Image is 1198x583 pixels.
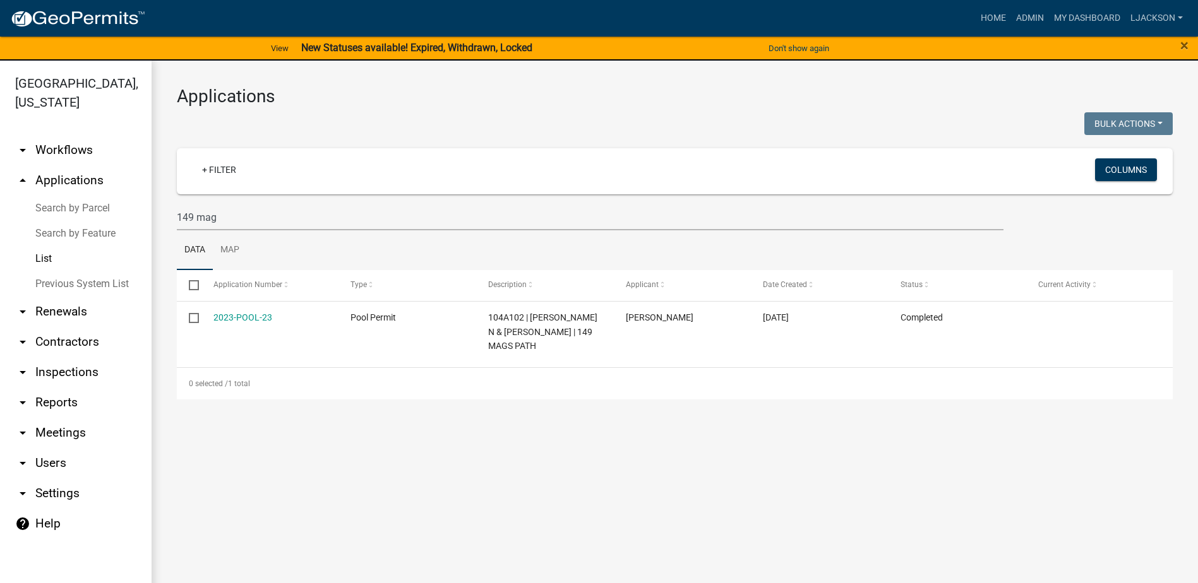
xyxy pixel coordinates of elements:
i: arrow_drop_down [15,456,30,471]
span: × [1180,37,1189,54]
a: ljackson [1125,6,1188,30]
button: Bulk Actions [1084,112,1173,135]
span: Date Created [763,280,807,289]
button: Close [1180,38,1189,53]
datatable-header-cell: Description [476,270,614,300]
span: Pool Permit [350,312,396,322]
i: arrow_drop_down [15,486,30,501]
i: arrow_drop_down [15,365,30,380]
span: Type [350,280,367,289]
button: Don't show again [764,38,834,59]
i: arrow_drop_down [15,425,30,440]
i: arrow_drop_up [15,173,30,188]
i: arrow_drop_down [15,304,30,319]
datatable-header-cell: Current Activity [1026,270,1163,300]
datatable-header-cell: Applicant [613,270,751,300]
button: Columns [1095,158,1157,181]
span: 05/26/2023 [763,312,789,322]
span: Current Activity [1038,280,1091,289]
a: My Dashboard [1049,6,1125,30]
a: Home [976,6,1011,30]
a: Admin [1011,6,1049,30]
datatable-header-cell: Status [889,270,1026,300]
h3: Applications [177,86,1173,107]
datatable-header-cell: Select [177,270,201,300]
a: + Filter [192,158,246,181]
datatable-header-cell: Type [338,270,476,300]
a: Map [213,230,247,271]
datatable-header-cell: Date Created [751,270,889,300]
i: arrow_drop_down [15,395,30,410]
span: Status [901,280,923,289]
span: 0 selected / [189,379,228,388]
a: View [266,38,294,59]
i: arrow_drop_down [15,334,30,350]
datatable-header-cell: Application Number [201,270,338,300]
i: arrow_drop_down [15,143,30,158]
span: Application Number [213,280,282,289]
a: 2023-POOL-23 [213,312,272,322]
a: Data [177,230,213,271]
strong: New Statuses available! Expired, Withdrawn, Locked [301,42,532,54]
span: Applicant [626,280,659,289]
span: Description [488,280,527,289]
span: Brian Caldwell [626,312,693,322]
input: Search for applications [177,204,1003,230]
div: 1 total [177,368,1173,399]
span: Completed [901,312,943,322]
i: help [15,516,30,531]
span: 104A102 | SPRAYBERRY JOSHUA N & LAUREN K | 149 MAGS PATH [488,312,597,351]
